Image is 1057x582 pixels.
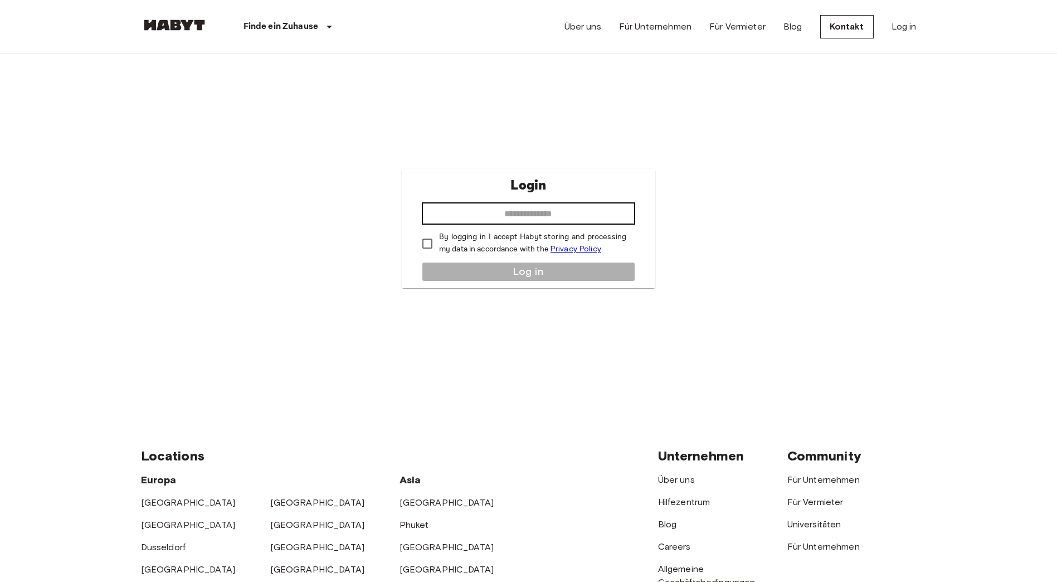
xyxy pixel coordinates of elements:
a: Für Vermieter [709,20,766,33]
a: [GEOGRAPHIC_DATA] [141,497,236,508]
a: Hilfezentrum [658,497,710,507]
a: Careers [658,541,691,552]
a: Privacy Policy [551,244,601,254]
a: Für Unternehmen [787,541,860,552]
a: [GEOGRAPHIC_DATA] [400,497,494,508]
a: Für Unternehmen [619,20,691,33]
a: Über uns [658,474,695,485]
a: Für Unternehmen [787,474,860,485]
a: [GEOGRAPHIC_DATA] [270,520,365,530]
a: Blog [658,519,677,530]
a: Für Vermieter [787,497,844,507]
a: Dusseldorf [141,542,186,552]
a: [GEOGRAPHIC_DATA] [270,542,365,552]
span: Europa [141,474,177,486]
span: Unternehmen [658,448,744,464]
a: Phuket [400,520,429,530]
p: By logging in I accept Habyt storing and processing my data in accordance with the [439,231,626,255]
a: Kontakt [820,15,874,38]
a: Blog [783,20,802,33]
span: Asia [400,474,421,486]
p: Finde ein Zuhause [243,20,319,33]
a: Log in [892,20,917,33]
a: [GEOGRAPHIC_DATA] [270,564,365,575]
span: Locations [141,448,204,464]
a: [GEOGRAPHIC_DATA] [400,564,494,575]
a: Über uns [564,20,601,33]
span: Community [787,448,861,464]
p: Login [510,176,546,196]
a: Universitäten [787,519,841,530]
a: [GEOGRAPHIC_DATA] [400,542,494,552]
a: [GEOGRAPHIC_DATA] [141,564,236,575]
a: [GEOGRAPHIC_DATA] [141,520,236,530]
img: Habyt [141,20,208,31]
a: [GEOGRAPHIC_DATA] [270,497,365,508]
